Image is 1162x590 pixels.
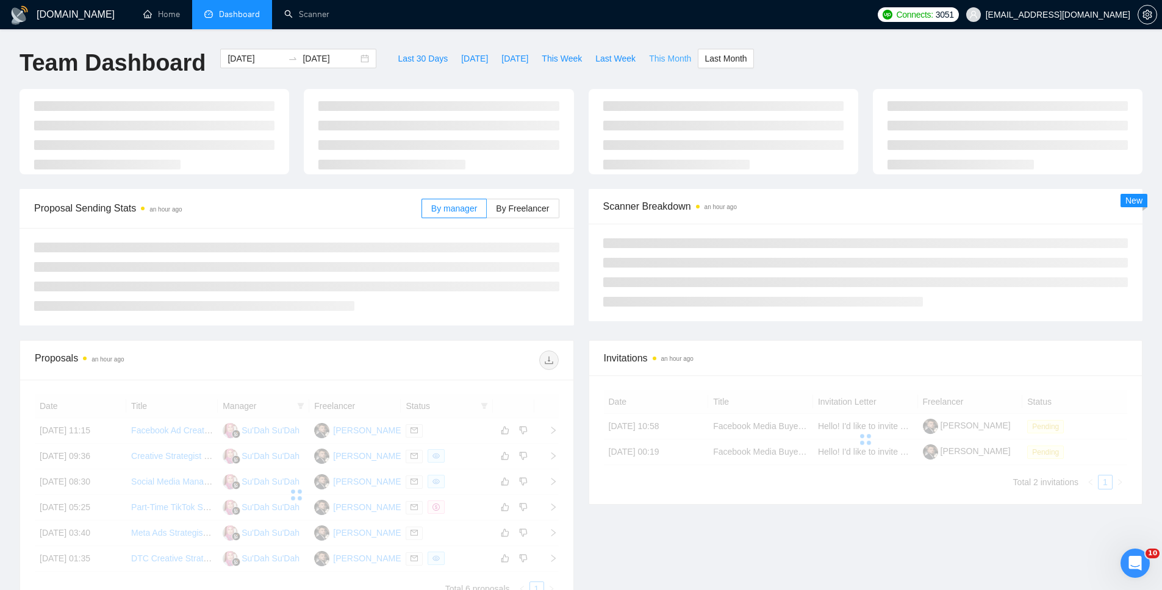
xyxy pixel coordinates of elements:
button: setting [1138,5,1157,24]
span: Last 30 Days [398,52,448,65]
span: 10 [1146,549,1160,558]
span: [DATE] [461,52,488,65]
input: End date [303,52,358,65]
a: homeHome [143,9,180,20]
span: Last Month [705,52,747,65]
img: upwork-logo.png [883,10,892,20]
span: New [1125,196,1142,205]
span: Dashboard [219,9,260,20]
span: By Freelancer [496,204,549,213]
span: user [969,10,978,19]
span: This Week [542,52,582,65]
button: Last Month [698,49,753,68]
span: By manager [431,204,477,213]
span: [DATE] [501,52,528,65]
button: This Month [642,49,698,68]
a: searchScanner [284,9,329,20]
span: to [288,54,298,63]
span: Proposal Sending Stats [34,201,421,216]
button: [DATE] [454,49,495,68]
span: swap-right [288,54,298,63]
h1: Team Dashboard [20,49,206,77]
div: Proposals [35,350,296,370]
span: dashboard [204,10,213,18]
span: setting [1138,10,1157,20]
iframe: Intercom live chat [1121,549,1150,578]
span: Last Week [595,52,636,65]
img: logo [10,5,29,25]
button: [DATE] [495,49,535,68]
button: Last Week [589,49,642,68]
a: setting [1138,10,1157,20]
span: This Month [649,52,691,65]
time: an hour ago [149,206,182,213]
span: Scanner Breakdown [603,199,1128,214]
time: an hour ago [661,355,694,362]
span: Connects: [896,8,933,21]
time: an hour ago [705,204,737,210]
time: an hour ago [91,356,124,363]
input: Start date [228,52,283,65]
button: Last 30 Days [391,49,454,68]
button: This Week [535,49,589,68]
span: Invitations [604,350,1128,366]
span: 3051 [936,8,954,21]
